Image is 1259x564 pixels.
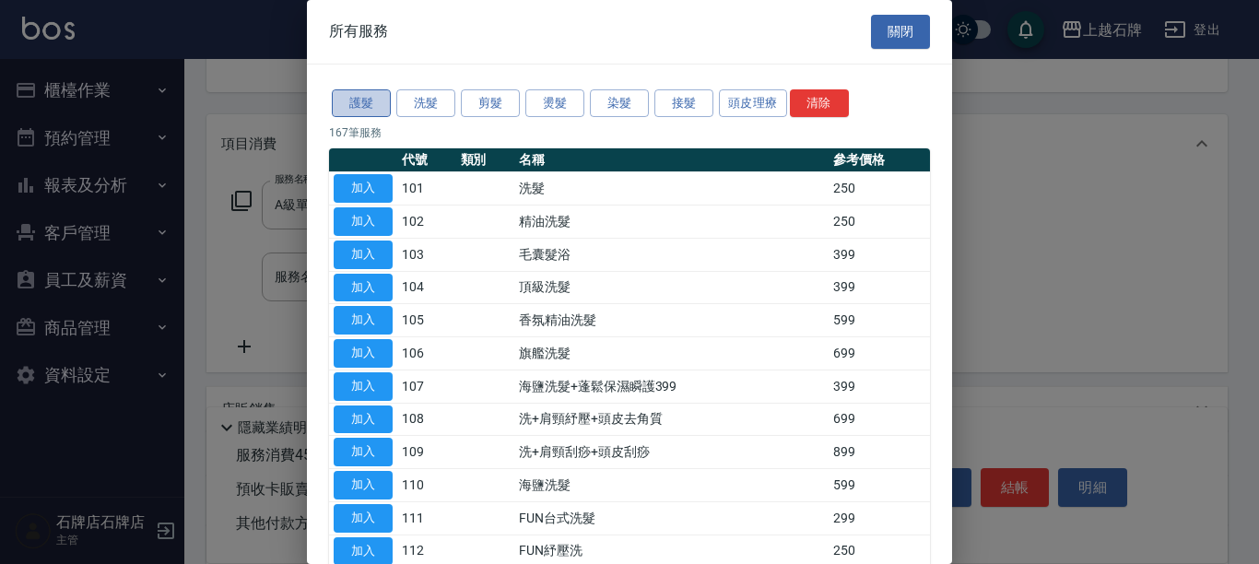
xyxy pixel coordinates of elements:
[514,238,829,271] td: 毛囊髮浴
[514,469,829,502] td: 海鹽洗髮
[334,174,393,203] button: 加入
[829,206,930,239] td: 250
[397,403,456,436] td: 108
[514,501,829,535] td: FUN台式洗髮
[334,438,393,466] button: 加入
[397,304,456,337] td: 105
[829,469,930,502] td: 599
[514,271,829,304] td: 頂級洗髮
[332,89,391,118] button: 護髮
[396,89,455,118] button: 洗髮
[329,124,930,141] p: 167 筆服務
[654,89,713,118] button: 接髮
[329,22,388,41] span: 所有服務
[334,306,393,335] button: 加入
[525,89,584,118] button: 燙髮
[829,172,930,206] td: 250
[334,504,393,533] button: 加入
[829,337,930,370] td: 699
[334,372,393,401] button: 加入
[514,436,829,469] td: 洗+肩頸刮痧+頭皮刮痧
[334,241,393,269] button: 加入
[514,370,829,403] td: 海鹽洗髮+蓬鬆保濕瞬護399
[719,89,787,118] button: 頭皮理療
[397,436,456,469] td: 109
[461,89,520,118] button: 剪髮
[334,471,393,499] button: 加入
[829,304,930,337] td: 599
[514,337,829,370] td: 旗艦洗髮
[829,148,930,172] th: 參考價格
[514,206,829,239] td: 精油洗髮
[790,89,849,118] button: 清除
[397,206,456,239] td: 102
[590,89,649,118] button: 染髮
[829,436,930,469] td: 899
[397,271,456,304] td: 104
[334,405,393,434] button: 加入
[334,207,393,236] button: 加入
[829,238,930,271] td: 399
[514,403,829,436] td: 洗+肩頸紓壓+頭皮去角質
[829,370,930,403] td: 399
[829,271,930,304] td: 399
[871,15,930,49] button: 關閉
[334,339,393,368] button: 加入
[514,304,829,337] td: 香氛精油洗髮
[397,148,456,172] th: 代號
[397,238,456,271] td: 103
[397,469,456,502] td: 110
[829,403,930,436] td: 699
[456,148,515,172] th: 類別
[514,148,829,172] th: 名稱
[514,172,829,206] td: 洗髮
[334,274,393,302] button: 加入
[829,501,930,535] td: 299
[397,172,456,206] td: 101
[397,370,456,403] td: 107
[397,501,456,535] td: 111
[397,337,456,370] td: 106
